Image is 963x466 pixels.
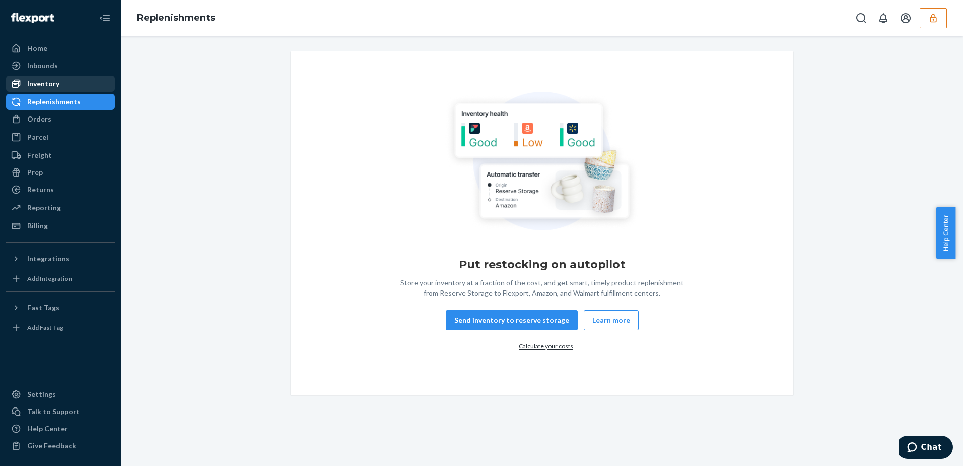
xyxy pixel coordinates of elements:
a: Prep [6,164,115,181]
a: Help Center [6,421,115,437]
a: Settings [6,386,115,402]
a: Add Fast Tag [6,320,115,336]
div: Inbounds [27,61,58,71]
div: Talk to Support [27,406,80,417]
h1: Put restocking on autopilot [459,257,626,273]
a: Orders [6,111,115,127]
button: Learn more [584,310,639,330]
button: Fast Tags [6,300,115,316]
button: Close Navigation [95,8,115,28]
div: Inventory [27,79,59,89]
button: Open notifications [873,8,893,28]
a: Replenishments [6,94,115,110]
div: Fast Tags [27,303,59,313]
a: Inbounds [6,57,115,74]
button: Open Search Box [851,8,871,28]
div: Returns [27,185,54,195]
button: Integrations [6,251,115,267]
a: Replenishments [137,12,215,23]
a: Inventory [6,76,115,92]
a: Freight [6,147,115,163]
a: Returns [6,182,115,198]
img: Flexport logo [11,13,54,23]
a: Home [6,40,115,56]
iframe: Opens a widget where you can chat to one of our agents [899,436,953,461]
div: Orders [27,114,51,124]
a: Calculate your costs [519,342,573,350]
button: Help Center [936,207,955,259]
div: Integrations [27,254,70,264]
div: Reporting [27,203,61,213]
a: Parcel [6,129,115,145]
button: Open account menu [896,8,916,28]
button: Send inventory to reserve storage [446,310,578,330]
button: Talk to Support [6,403,115,420]
a: Billing [6,218,115,234]
div: Home [27,43,47,53]
div: Billing [27,221,48,231]
img: Empty list [445,92,639,235]
div: Prep [27,167,43,178]
div: Freight [27,150,52,160]
div: Add Integration [27,274,72,283]
div: Settings [27,389,56,399]
div: Store your inventory at a fraction of the cost, and get smart, timely product replenishment from ... [396,278,688,298]
a: Reporting [6,200,115,216]
div: Give Feedback [27,441,76,451]
div: Help Center [27,424,68,434]
div: Replenishments [27,97,81,107]
ol: breadcrumbs [129,4,223,33]
div: Parcel [27,132,48,142]
button: Give Feedback [6,438,115,454]
a: Add Integration [6,271,115,287]
div: Add Fast Tag [27,323,63,332]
